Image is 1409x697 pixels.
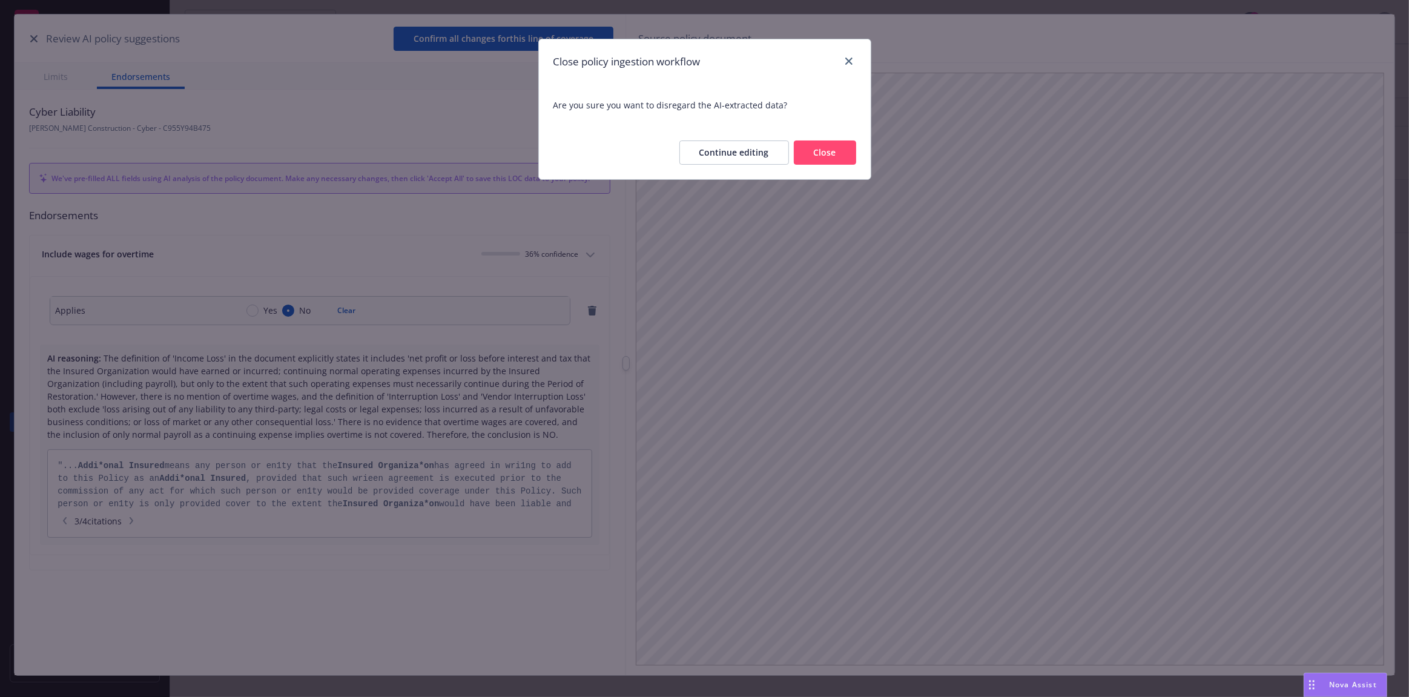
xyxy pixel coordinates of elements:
span: Are you sure you want to disregard the AI-extracted data? [553,99,856,111]
div: Drag to move [1304,673,1319,696]
a: close [842,54,856,68]
span: Nova Assist [1329,679,1377,690]
h1: Close policy ingestion workflow [553,54,701,70]
button: Continue editing [679,140,789,165]
button: Close [794,140,856,165]
button: Nova Assist [1304,673,1387,697]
